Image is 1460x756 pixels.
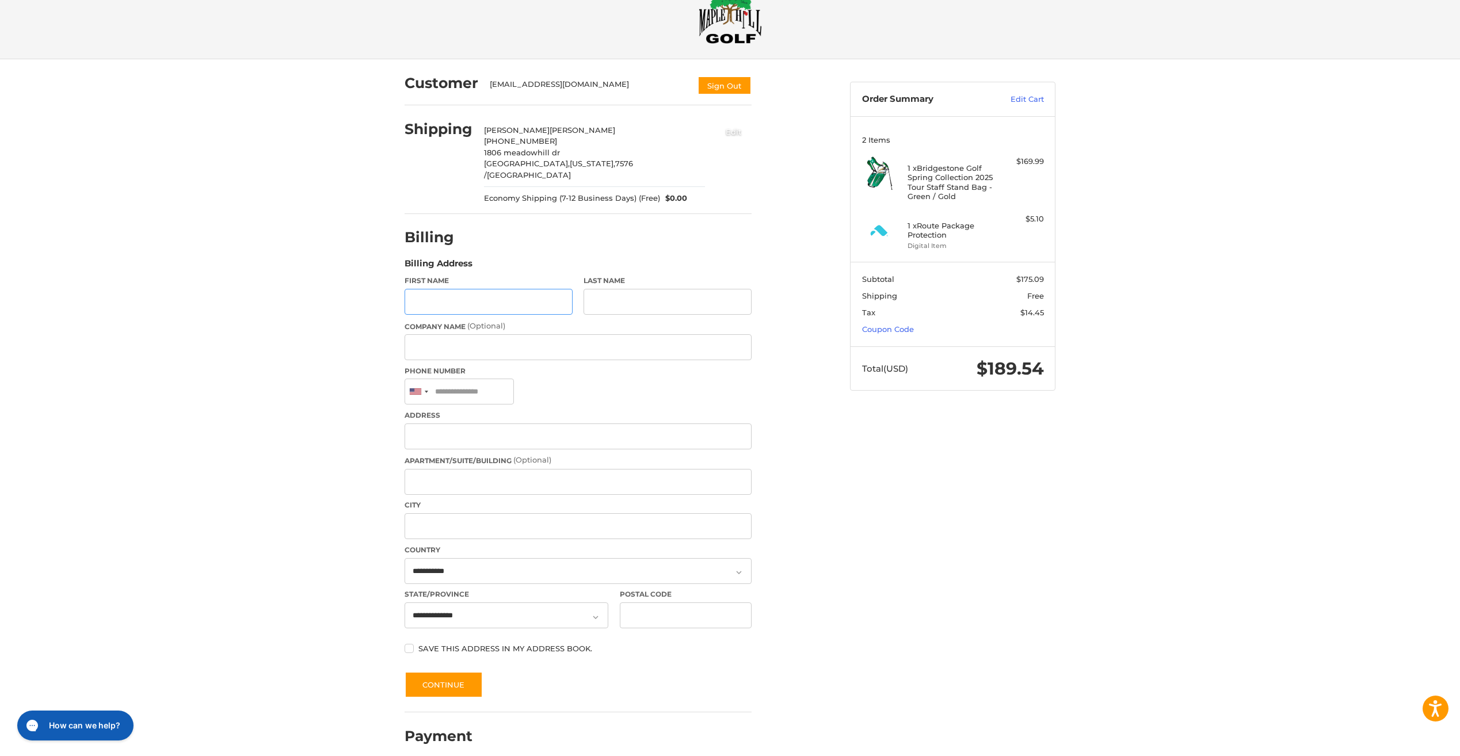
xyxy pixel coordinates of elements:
h2: Billing [405,228,472,246]
span: [GEOGRAPHIC_DATA] [487,170,571,180]
button: Continue [405,671,483,698]
div: [EMAIL_ADDRESS][DOMAIN_NAME] [490,79,687,95]
h3: 2 Items [862,135,1044,144]
span: Total (USD) [862,363,908,374]
span: $14.45 [1020,308,1044,317]
a: Coupon Code [862,324,914,334]
label: Phone Number [405,366,752,376]
iframe: Gorgias live chat messenger [12,707,137,744]
div: $5.10 [998,213,1044,225]
span: 7576 / [484,159,633,180]
label: Last Name [584,276,752,286]
span: Subtotal [862,274,894,284]
label: Postal Code [620,589,752,600]
span: [GEOGRAPHIC_DATA], [484,159,570,168]
label: Apartment/Suite/Building [405,455,752,466]
span: $175.09 [1016,274,1044,284]
span: [US_STATE], [570,159,615,168]
label: City [405,500,752,510]
label: Save this address in my address book. [405,644,752,653]
label: Company Name [405,320,752,332]
small: (Optional) [513,455,551,464]
small: (Optional) [467,321,505,330]
h2: Customer [405,74,478,92]
span: Free [1027,291,1044,300]
label: Address [405,410,752,421]
span: $0.00 [660,193,688,204]
span: Shipping [862,291,897,300]
h4: 1 x Route Package Protection [908,221,996,240]
span: 1806 meadowhill dr [484,148,560,157]
label: Country [405,545,752,555]
button: Edit [716,122,752,141]
div: $169.99 [998,156,1044,167]
span: [PERSON_NAME] [484,125,550,135]
button: Sign Out [697,76,752,95]
span: Economy Shipping (7-12 Business Days) (Free) [484,193,660,204]
h3: Order Summary [862,94,986,105]
a: Edit Cart [986,94,1044,105]
h2: Shipping [405,120,472,138]
div: United States: +1 [405,379,432,404]
span: $189.54 [977,358,1044,379]
li: Digital Item [908,241,996,251]
span: Tax [862,308,875,317]
label: First Name [405,276,573,286]
span: [PERSON_NAME] [550,125,615,135]
h4: 1 x Bridgestone Golf Spring Collection 2025 Tour Staff Stand Bag - Green / Gold [908,163,996,201]
span: [PHONE_NUMBER] [484,136,557,146]
label: State/Province [405,589,608,600]
h2: Payment [405,727,472,745]
legend: Billing Address [405,257,472,276]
